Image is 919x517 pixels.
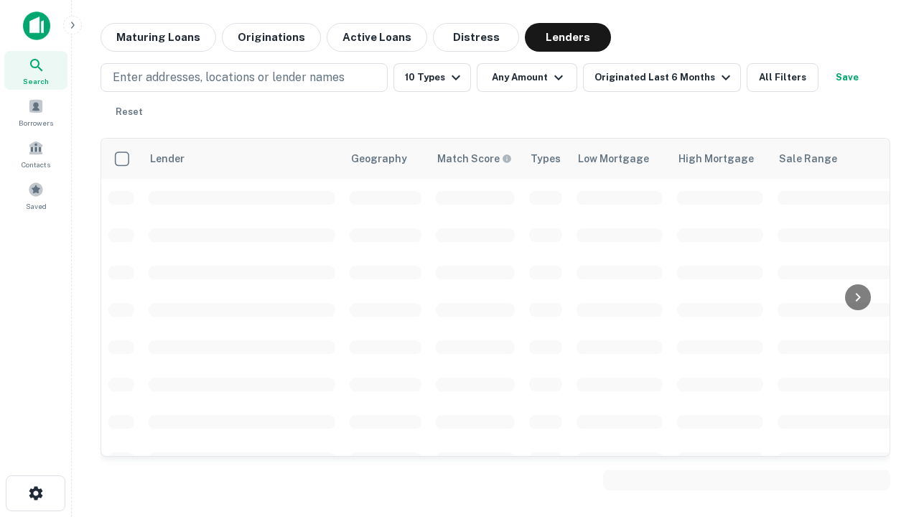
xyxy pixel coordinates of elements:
button: Enter addresses, locations or lender names [101,63,388,92]
th: High Mortgage [670,139,770,179]
th: Types [522,139,569,179]
span: Saved [26,200,47,212]
button: Distress [433,23,519,52]
button: 10 Types [393,63,471,92]
th: Low Mortgage [569,139,670,179]
h6: Match Score [437,151,509,167]
span: Contacts [22,159,50,170]
a: Borrowers [4,93,67,131]
a: Search [4,51,67,90]
button: Lenders [525,23,611,52]
th: Geography [342,139,429,179]
button: Reset [106,98,152,126]
p: Enter addresses, locations or lender names [113,69,345,86]
th: Sale Range [770,139,900,179]
img: capitalize-icon.png [23,11,50,40]
div: Geography [351,150,407,167]
th: Lender [141,139,342,179]
div: Lender [150,150,185,167]
button: Originations [222,23,321,52]
div: Capitalize uses an advanced AI algorithm to match your search with the best lender. The match sco... [437,151,512,167]
a: Contacts [4,134,67,173]
div: Low Mortgage [578,150,649,167]
span: Borrowers [19,117,53,129]
button: Originated Last 6 Months [583,63,741,92]
iframe: Chat Widget [847,402,919,471]
div: Types [531,150,561,167]
button: Any Amount [477,63,577,92]
button: All Filters [747,63,818,92]
div: Sale Range [779,150,837,167]
button: Active Loans [327,23,427,52]
a: Saved [4,176,67,215]
button: Maturing Loans [101,23,216,52]
div: Originated Last 6 Months [594,69,734,86]
div: High Mortgage [678,150,754,167]
span: Search [23,75,49,87]
button: Save your search to get updates of matches that match your search criteria. [824,63,870,92]
th: Capitalize uses an advanced AI algorithm to match your search with the best lender. The match sco... [429,139,522,179]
